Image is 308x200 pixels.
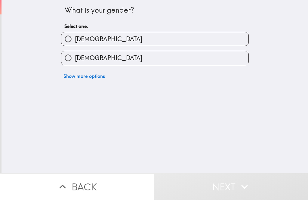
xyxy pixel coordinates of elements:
[75,54,142,62] span: [DEMOGRAPHIC_DATA]
[75,35,142,43] span: [DEMOGRAPHIC_DATA]
[61,70,107,82] button: Show more options
[64,23,245,29] h6: Select one.
[61,32,248,46] button: [DEMOGRAPHIC_DATA]
[61,51,248,65] button: [DEMOGRAPHIC_DATA]
[154,173,308,200] button: Next
[64,5,245,15] div: What is your gender?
